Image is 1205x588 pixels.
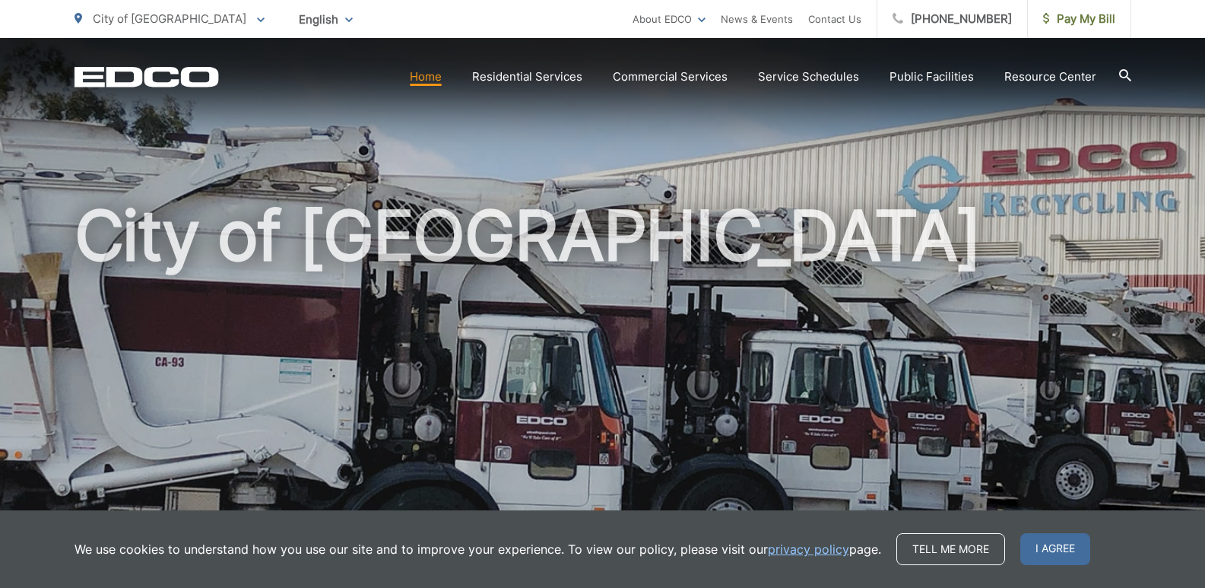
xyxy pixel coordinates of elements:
span: I agree [1020,533,1090,565]
span: City of [GEOGRAPHIC_DATA] [93,11,246,26]
span: English [287,6,364,33]
p: We use cookies to understand how you use our site and to improve your experience. To view our pol... [75,540,881,558]
a: Resource Center [1004,68,1096,86]
a: Commercial Services [613,68,728,86]
a: EDCD logo. Return to the homepage. [75,66,219,87]
span: Pay My Bill [1043,10,1115,28]
a: Service Schedules [758,68,859,86]
a: Residential Services [472,68,582,86]
a: Home [410,68,442,86]
a: privacy policy [768,540,849,558]
a: Public Facilities [889,68,974,86]
a: News & Events [721,10,793,28]
a: Tell me more [896,533,1005,565]
a: About EDCO [633,10,706,28]
a: Contact Us [808,10,861,28]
